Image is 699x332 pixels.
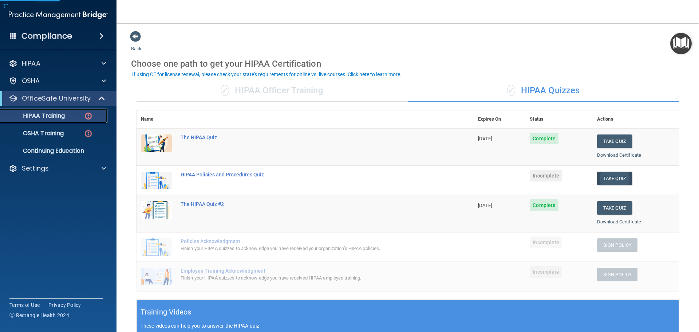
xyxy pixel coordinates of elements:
[530,199,558,211] span: Complete
[181,201,437,207] div: The HIPAA Quiz #2
[141,306,191,319] h5: Training Videos
[478,136,492,141] span: [DATE]
[9,8,108,22] img: PMB logo
[597,134,632,148] button: Take Quiz
[530,237,562,248] span: Incomplete
[5,112,65,120] p: HIPAA Training
[181,274,437,282] div: Finish your HIPAA quizzes to acknowledge you have received HIPAA employee training.
[181,268,437,274] div: Employee Training Acknowledgment
[48,301,81,309] a: Privacy Policy
[597,201,632,215] button: Take Quiz
[181,134,437,140] div: The HIPAA Quiz
[670,33,692,54] button: Open Resource Center
[132,72,402,77] div: If using CE for license renewal, please check your state's requirements for online vs. live cours...
[474,110,525,128] th: Expires On
[131,71,403,78] button: If using CE for license renewal, please check your state's requirements for online vs. live cours...
[9,164,106,173] a: Settings
[137,80,408,102] div: HIPAA Officer Training
[597,152,641,158] a: Download Certificate
[5,147,104,155] p: Continuing Education
[221,85,229,96] span: ✓
[478,203,492,208] span: [DATE]
[181,238,437,244] div: Policies Acknowledgment
[22,59,40,68] p: HIPAA
[84,129,93,138] img: danger-circle.6113f641.png
[137,110,176,128] th: Name
[597,219,641,224] a: Download Certificate
[530,170,562,181] span: Incomplete
[597,268,637,281] button: Sign Policy
[597,172,632,185] button: Take Quiz
[181,172,437,177] div: HIPAA Policies and Procedures Quiz
[525,110,593,128] th: Status
[9,312,69,319] span: Ⓒ Rectangle Health 2024
[530,266,562,278] span: Incomplete
[131,53,684,74] div: Choose one path to get your HIPAA Certification
[593,110,679,128] th: Actions
[131,37,142,51] a: Back
[5,130,64,137] p: OSHA Training
[181,244,437,253] div: Finish your HIPAA quizzes to acknowledge you have received your organization’s HIPAA policies.
[22,77,40,85] p: OSHA
[141,323,675,329] p: These videos can help you to answer the HIPAA quiz
[22,164,49,173] p: Settings
[408,80,679,102] div: HIPAA Quizzes
[9,59,106,68] a: HIPAA
[507,85,515,96] span: ✓
[9,94,106,103] a: OfficeSafe University
[22,94,91,103] p: OfficeSafe University
[9,77,106,85] a: OSHA
[530,133,558,144] span: Complete
[597,238,637,252] button: Sign Policy
[84,112,93,121] img: danger-circle.6113f641.png
[21,31,72,41] h4: Compliance
[9,301,40,309] a: Terms of Use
